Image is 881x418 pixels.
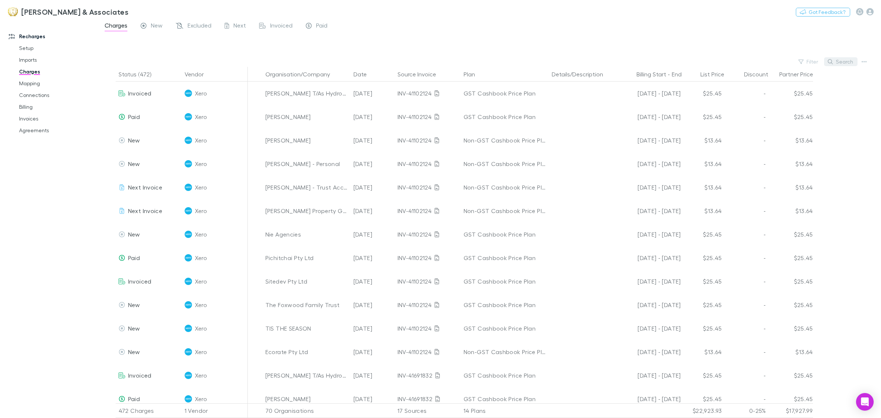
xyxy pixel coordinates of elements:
[681,340,725,364] div: $13.64
[195,176,207,199] span: Xero
[265,270,348,293] div: Sitedev Pty Ltd
[681,270,725,293] div: $25.45
[681,129,725,152] div: $13.64
[195,246,207,270] span: Xero
[351,223,395,246] div: [DATE]
[351,364,395,387] div: [DATE]
[464,223,546,246] div: GST Cashbook Price Plan
[769,82,813,105] div: $25.45
[265,223,348,246] div: Nie Agencies
[464,387,546,411] div: GST Cashbook Price Plan
[769,105,813,129] div: $25.45
[618,67,689,82] div: -
[351,152,395,176] div: [DATE]
[672,67,682,82] button: End
[195,293,207,317] span: Xero
[398,246,458,270] div: INV-41102124
[128,90,152,97] span: Invoiced
[464,340,546,364] div: Non-GST Cashbook Price Plan
[195,199,207,223] span: Xero
[128,301,140,308] span: New
[725,246,769,270] div: -
[7,7,18,16] img: Moroney & Associates 's Logo
[265,317,348,340] div: TIS THE SEASON
[464,152,546,176] div: Non-GST Cashbook Price Plan
[681,364,725,387] div: $25.45
[351,199,395,223] div: [DATE]
[795,57,823,66] button: Filter
[128,278,152,285] span: Invoiced
[21,7,128,16] h3: [PERSON_NAME] & Associates
[128,254,140,261] span: Paid
[182,403,248,418] div: 1 Vendor
[681,403,725,418] div: $22,923.93
[398,67,445,82] button: Source Invoice
[195,223,207,246] span: Xero
[128,325,140,332] span: New
[351,293,395,317] div: [DATE]
[464,317,546,340] div: GST Cashbook Price Plan
[681,105,725,129] div: $25.45
[725,364,769,387] div: -
[3,3,133,21] a: [PERSON_NAME] & Associates
[128,395,140,402] span: Paid
[769,364,813,387] div: $25.45
[398,364,458,387] div: INV-41691832
[769,129,813,152] div: $13.64
[185,67,213,82] button: Vendor
[195,270,207,293] span: Xero
[464,293,546,317] div: GST Cashbook Price Plan
[185,372,192,379] img: Xero's Logo
[769,317,813,340] div: $25.45
[151,22,163,31] span: New
[725,176,769,199] div: -
[725,129,769,152] div: -
[265,129,348,152] div: [PERSON_NAME]
[681,176,725,199] div: $13.64
[351,246,395,270] div: [DATE]
[185,325,192,332] img: Xero's Logo
[618,129,681,152] div: [DATE] - [DATE]
[725,199,769,223] div: -
[351,129,395,152] div: [DATE]
[681,199,725,223] div: $13.64
[398,176,458,199] div: INV-41102124
[618,387,681,411] div: [DATE] - [DATE]
[637,67,666,82] button: Billing Start
[725,82,769,105] div: -
[464,176,546,199] div: Non-GST Cashbook Price Plan
[769,340,813,364] div: $13.64
[105,22,127,31] span: Charges
[265,364,348,387] div: [PERSON_NAME] T/As Hydro Screen Solutions
[464,270,546,293] div: GST Cashbook Price Plan
[119,67,160,82] button: Status (472)
[824,57,858,66] button: Search
[265,105,348,129] div: [PERSON_NAME]
[398,293,458,317] div: INV-41102124
[195,317,207,340] span: Xero
[618,340,681,364] div: [DATE] - [DATE]
[618,152,681,176] div: [DATE] - [DATE]
[618,223,681,246] div: [DATE] - [DATE]
[725,152,769,176] div: -
[769,270,813,293] div: $25.45
[618,270,681,293] div: [DATE] - [DATE]
[725,293,769,317] div: -
[769,293,813,317] div: $25.45
[185,207,192,215] img: Xero's Logo
[128,207,162,214] span: Next Invoice
[725,270,769,293] div: -
[618,176,681,199] div: [DATE] - [DATE]
[351,105,395,129] div: [DATE]
[618,364,681,387] div: [DATE] - [DATE]
[464,105,546,129] div: GST Cashbook Price Plan
[265,176,348,199] div: [PERSON_NAME] - Trust Account
[464,67,484,82] button: Plan
[398,340,458,364] div: INV-41102124
[265,293,348,317] div: The Foxwood Family Trust
[398,105,458,129] div: INV-41102124
[195,129,207,152] span: Xero
[128,231,140,238] span: New
[195,340,207,364] span: Xero
[681,387,725,411] div: $25.45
